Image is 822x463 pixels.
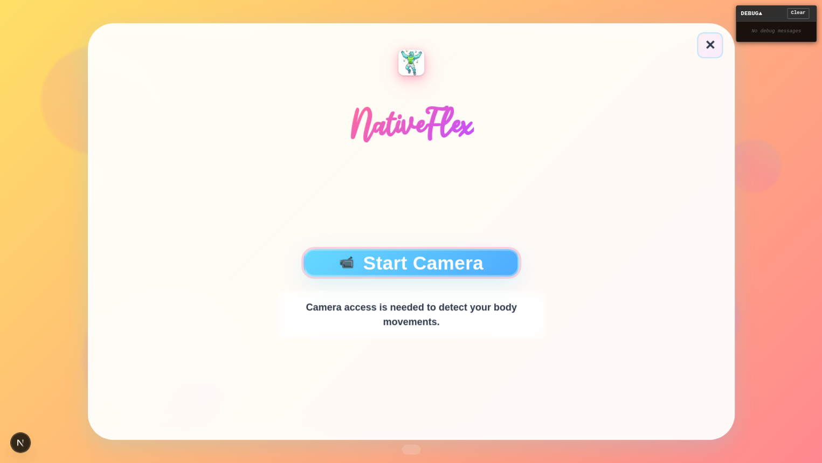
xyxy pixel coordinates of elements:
[787,8,809,19] button: Clear
[741,9,762,18] span: DEBUG ▲
[277,290,546,338] p: Camera access is needed to detect your body movements.
[349,106,473,143] h1: NativeFlex
[303,249,519,277] button: 📹Start Camera
[398,50,424,75] img: NativeFlex Logo
[339,257,354,268] span: 📹
[738,24,814,40] div: No debug messages
[697,32,723,58] button: Back to Main Menu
